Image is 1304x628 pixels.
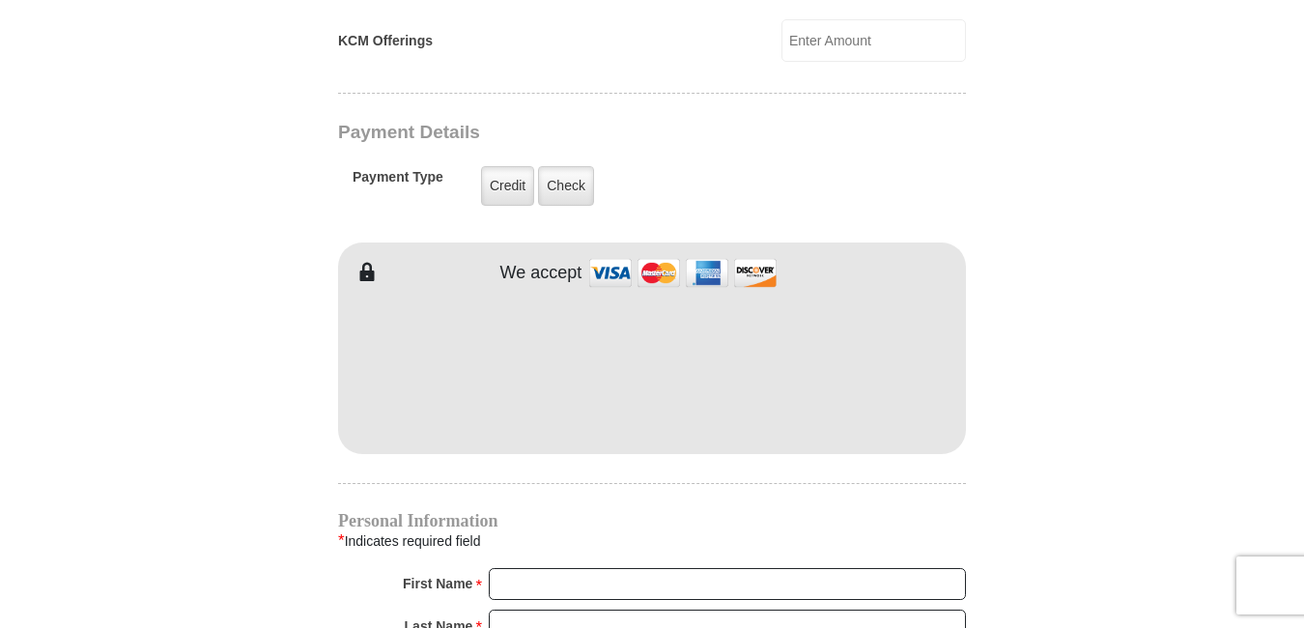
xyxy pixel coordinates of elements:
label: Credit [481,166,534,206]
label: Check [538,166,594,206]
h4: Personal Information [338,513,966,528]
h5: Payment Type [353,169,443,195]
img: credit cards accepted [586,252,780,294]
label: KCM Offerings [338,31,433,51]
div: Indicates required field [338,528,966,554]
strong: First Name [403,570,472,597]
h3: Payment Details [338,122,831,144]
h4: We accept [500,263,582,284]
input: Enter Amount [781,19,966,62]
